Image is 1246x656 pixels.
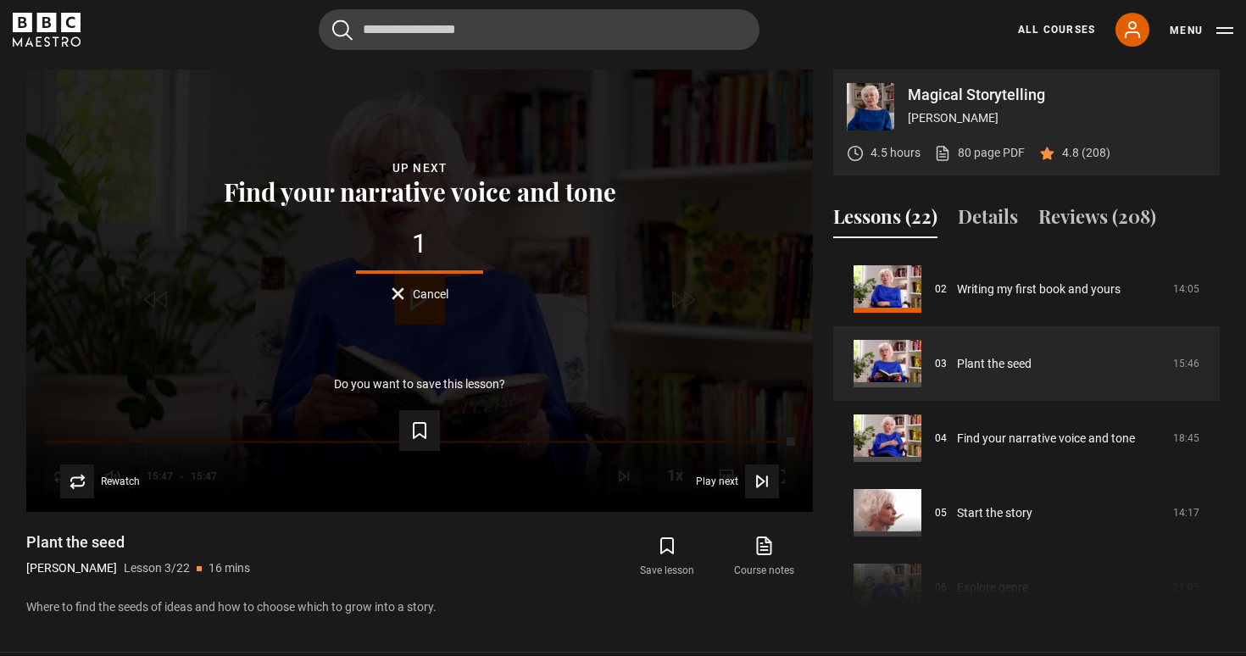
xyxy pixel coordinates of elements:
button: Rewatch [60,464,140,498]
svg: BBC Maestro [13,13,81,47]
p: 4.5 hours [871,144,921,162]
a: 80 page PDF [934,144,1025,162]
p: Lesson 3/22 [124,559,190,577]
button: Find your narrative voice and tone [219,178,621,204]
p: [PERSON_NAME] [26,559,117,577]
span: Cancel [413,288,448,300]
a: Writing my first book and yours [957,281,1121,298]
div: 1 [53,231,786,258]
button: Play next [696,464,779,498]
button: Cancel [392,287,448,300]
p: Where to find the seeds of ideas and how to choose which to grow into a story. [26,598,813,616]
a: Plant the seed [957,355,1032,373]
span: Play next [696,476,738,486]
p: 16 mins [209,559,250,577]
button: Toggle navigation [1170,22,1233,39]
button: Save lesson [619,532,715,581]
a: All Courses [1018,22,1095,37]
p: Magical Storytelling [908,87,1206,103]
button: Lessons (22) [833,203,937,238]
p: [PERSON_NAME] [908,109,1206,127]
button: Submit the search query [332,19,353,41]
p: Do you want to save this lesson? [334,378,505,390]
video-js: Video Player [26,69,813,512]
button: Details [958,203,1018,238]
a: Start the story [957,504,1032,522]
p: 4.8 (208) [1062,144,1110,162]
div: Up next [53,158,786,178]
input: Search [319,9,759,50]
h1: Plant the seed [26,532,250,553]
a: Find your narrative voice and tone [957,430,1135,448]
button: Reviews (208) [1038,203,1156,238]
a: Course notes [716,532,813,581]
span: Rewatch [101,476,140,486]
